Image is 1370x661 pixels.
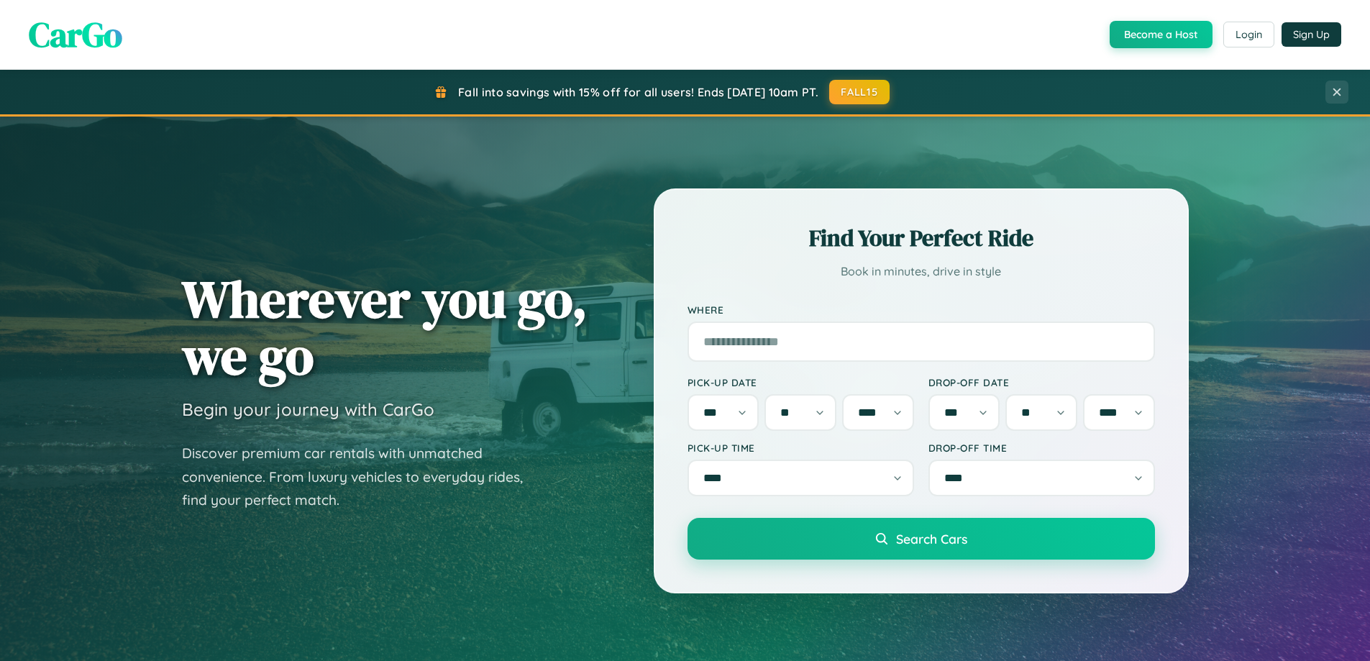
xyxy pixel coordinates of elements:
label: Where [688,304,1155,316]
label: Pick-up Time [688,442,914,454]
button: Become a Host [1110,21,1213,48]
p: Book in minutes, drive in style [688,261,1155,282]
label: Drop-off Time [928,442,1155,454]
span: CarGo [29,11,122,58]
h1: Wherever you go, we go [182,270,588,384]
button: Sign Up [1282,22,1341,47]
h3: Begin your journey with CarGo [182,398,434,420]
h2: Find Your Perfect Ride [688,222,1155,254]
label: Drop-off Date [928,376,1155,388]
button: Search Cars [688,518,1155,560]
button: Login [1223,22,1274,47]
span: Search Cars [896,531,967,547]
button: FALL15 [829,80,890,104]
span: Fall into savings with 15% off for all users! Ends [DATE] 10am PT. [458,85,818,99]
label: Pick-up Date [688,376,914,388]
p: Discover premium car rentals with unmatched convenience. From luxury vehicles to everyday rides, ... [182,442,542,512]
